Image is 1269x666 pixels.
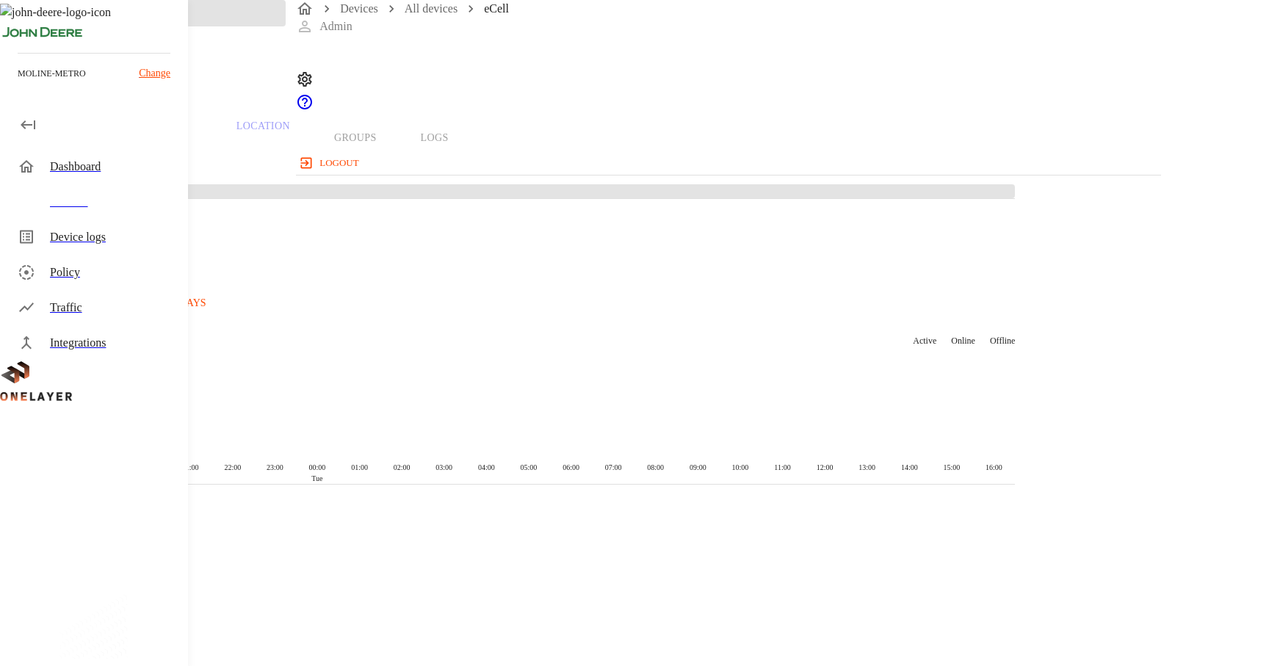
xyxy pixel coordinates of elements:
[435,462,452,473] p: 03 :00
[901,462,918,473] p: 14 :00
[267,462,283,473] p: 23 :00
[817,462,834,473] p: 12 :00
[943,462,960,473] p: 15 :00
[311,473,322,484] p: Tue
[296,151,1161,175] a: logout
[951,334,975,347] p: Online
[605,462,622,473] p: 07 :00
[521,462,538,473] p: 05 :00
[296,101,314,113] a: onelayer-support
[478,462,495,473] p: 04 :00
[858,462,875,473] p: 13 :00
[563,462,579,473] p: 06 :00
[296,151,364,175] button: logout
[690,462,706,473] p: 09 :00
[913,334,936,347] p: Active
[296,101,314,113] span: Support Portal
[774,462,790,473] p: 11 :00
[986,462,1002,473] p: 16 :00
[732,462,749,473] p: 10 :00
[394,462,411,473] p: 02 :00
[182,462,199,473] p: 21 :00
[340,2,378,15] a: Devices
[351,462,368,473] p: 01 :00
[647,462,664,473] p: 08 :00
[309,462,326,473] p: 00 :00
[405,2,458,15] a: All devices
[990,334,1015,347] p: Offline
[319,18,352,35] p: Admin
[224,462,241,473] p: 22 :00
